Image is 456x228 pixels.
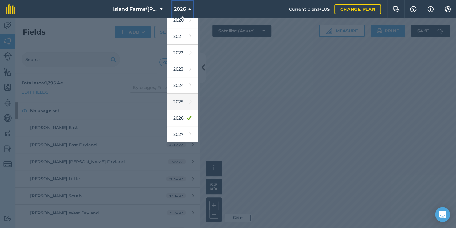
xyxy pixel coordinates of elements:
span: Current plan : PLUS [289,6,330,13]
img: A question mark icon [410,6,417,12]
div: Open Intercom Messenger [435,207,450,222]
img: Two speech bubbles overlapping with the left bubble in the forefront [392,6,400,12]
a: 2021 [167,28,198,45]
img: fieldmargin Logo [6,4,15,14]
img: svg+xml;base64,PHN2ZyB4bWxucz0iaHR0cDovL3d3dy53My5vcmcvMjAwMC9zdmciIHdpZHRoPSIxNyIgaGVpZ2h0PSIxNy... [427,6,434,13]
img: A cog icon [444,6,451,12]
a: 2024 [167,77,198,94]
a: 2020 [167,12,198,28]
a: 2022 [167,45,198,61]
a: 2023 [167,61,198,77]
span: Island Farms/[PERSON_NAME] [113,6,157,13]
a: 2025 [167,94,198,110]
a: 2026 [167,110,198,126]
a: Change plan [334,4,381,14]
span: 2026 [174,6,186,13]
a: 2027 [167,126,198,143]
